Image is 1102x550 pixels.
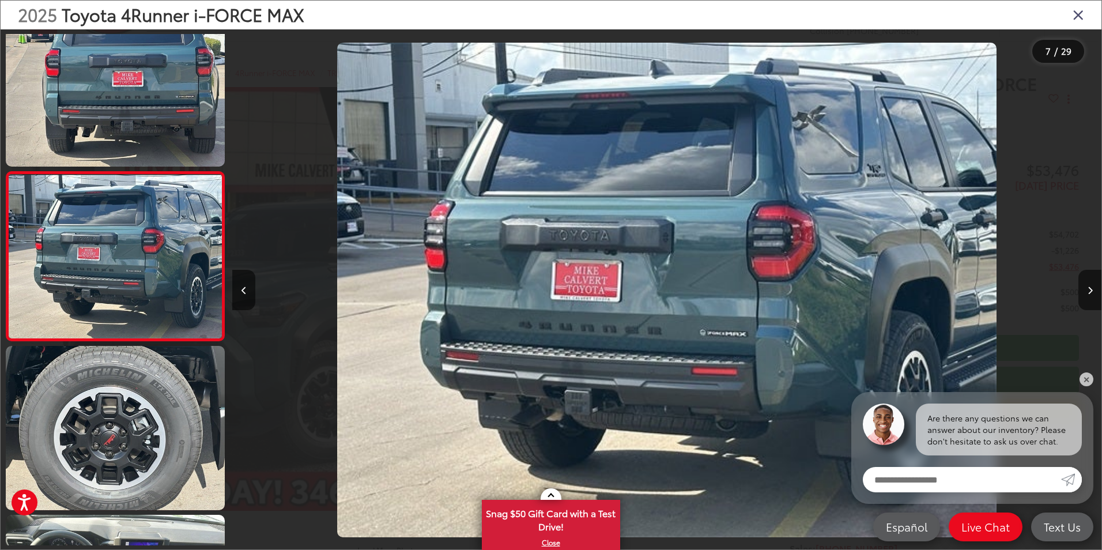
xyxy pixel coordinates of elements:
span: Live Chat [956,519,1016,534]
a: Live Chat [949,513,1022,541]
button: Next image [1078,270,1101,310]
img: 2025 Toyota 4Runner i-FORCE MAX TRD Off-Road i-FORCE MAX [3,344,227,512]
span: Text Us [1038,519,1086,534]
span: 7 [1046,44,1051,57]
button: Previous image [232,270,255,310]
img: 2025 Toyota 4Runner i-FORCE MAX TRD Off-Road i-FORCE MAX [3,1,227,168]
span: Español [880,519,933,534]
a: Español [873,513,940,541]
span: 29 [1061,44,1071,57]
span: Toyota 4Runner i-FORCE MAX [62,2,304,27]
img: 2025 Toyota 4Runner i-FORCE MAX TRD Off-Road i-FORCE MAX [6,175,224,338]
a: Submit [1061,467,1082,492]
img: 2025 Toyota 4Runner i-FORCE MAX TRD Off-Road i-FORCE MAX [337,43,997,538]
div: 2025 Toyota 4Runner i-FORCE MAX TRD Off-Road i-FORCE MAX 6 [232,43,1101,538]
input: Enter your message [863,467,1061,492]
i: Close gallery [1073,7,1084,22]
img: Agent profile photo [863,404,904,445]
span: 2025 [18,2,57,27]
a: Text Us [1031,513,1093,541]
div: Are there any questions we can answer about our inventory? Please don't hesitate to ask us over c... [916,404,1082,455]
span: / [1053,47,1059,55]
span: Snag $50 Gift Card with a Test Drive! [483,501,619,536]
